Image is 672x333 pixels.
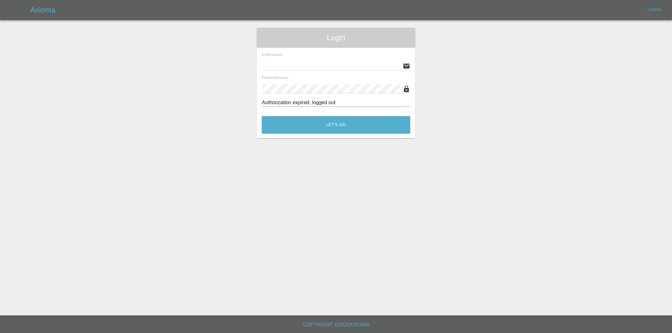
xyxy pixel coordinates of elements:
[5,320,667,329] h6: Copyright © 2025 Axioma
[30,5,55,15] h5: Axioma
[262,33,410,43] span: Login
[262,99,410,106] div: Authorization expired, logged out
[262,53,282,56] span: Email
[277,76,288,79] small: (required)
[270,54,282,56] small: (required)
[644,5,664,15] a: Login
[262,76,288,79] span: Password
[262,116,410,133] button: Let's Go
